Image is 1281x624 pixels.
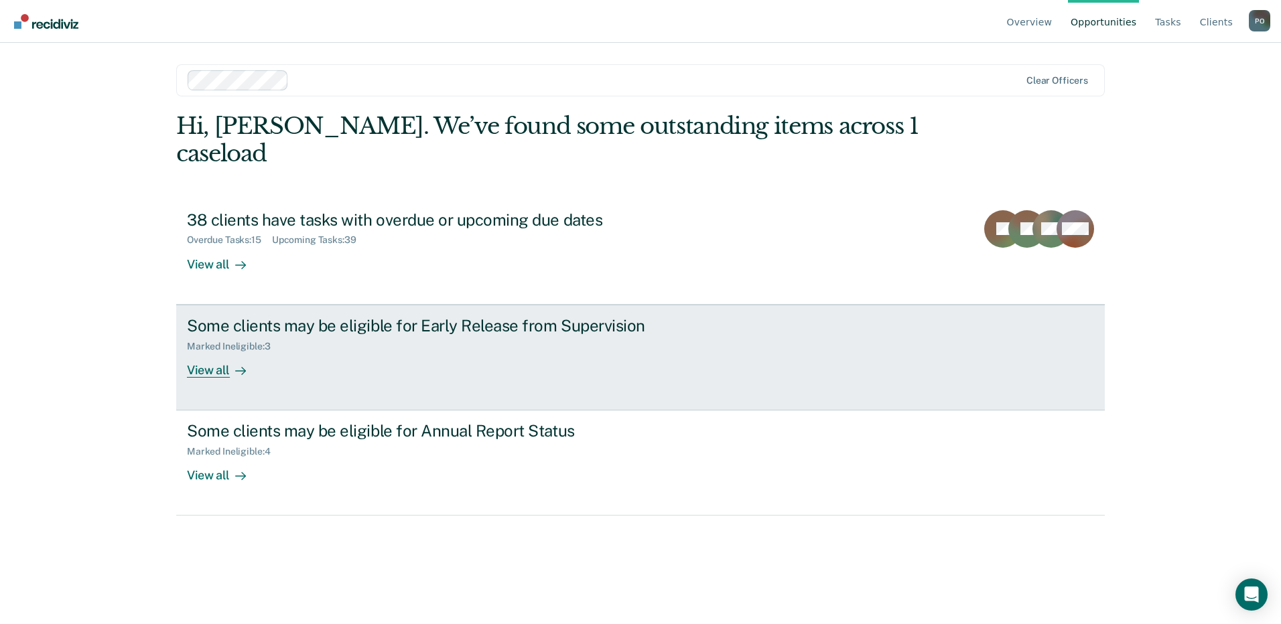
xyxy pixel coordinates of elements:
[187,457,262,483] div: View all
[14,14,78,29] img: Recidiviz
[176,305,1105,410] a: Some clients may be eligible for Early Release from SupervisionMarked Ineligible:3View all
[187,341,281,352] div: Marked Ineligible : 3
[1249,10,1270,31] div: P O
[187,352,262,378] div: View all
[187,316,657,335] div: Some clients may be eligible for Early Release from Supervision
[176,200,1105,305] a: 38 clients have tasks with overdue or upcoming due datesOverdue Tasks:15Upcoming Tasks:39View all
[272,234,367,246] div: Upcoming Tasks : 39
[1249,10,1270,31] button: Profile dropdown button
[187,246,262,272] div: View all
[1235,578,1268,611] div: Open Intercom Messenger
[187,210,657,230] div: 38 clients have tasks with overdue or upcoming due dates
[187,446,281,457] div: Marked Ineligible : 4
[187,421,657,441] div: Some clients may be eligible for Annual Report Status
[1026,75,1088,86] div: Clear officers
[176,410,1105,516] a: Some clients may be eligible for Annual Report StatusMarked Ineligible:4View all
[187,234,272,246] div: Overdue Tasks : 15
[176,112,919,167] div: Hi, [PERSON_NAME]. We’ve found some outstanding items across 1 caseload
